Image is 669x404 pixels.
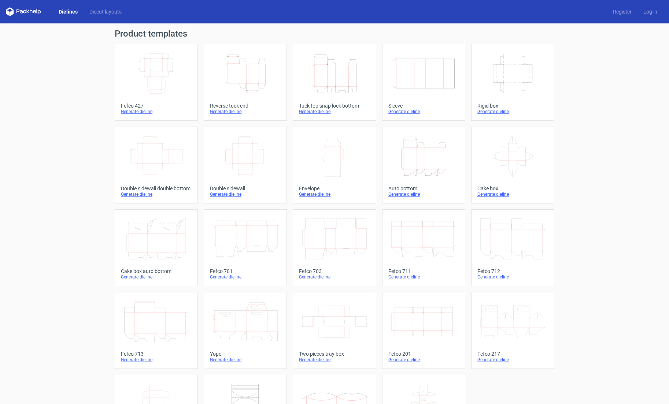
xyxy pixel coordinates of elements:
a: SleeveGenerate dieline [382,44,465,121]
div: Generate dieline [210,191,281,197]
a: Two pieces tray boxGenerate dieline [293,292,376,369]
div: Fefco 701 [210,268,281,274]
div: Sleeve [388,103,459,109]
a: Diecut layouts [84,8,127,15]
div: Fefco 427 [121,103,192,109]
div: Generate dieline [121,191,192,197]
div: Generate dieline [121,109,192,115]
div: Reverse tuck end [210,103,281,109]
div: Generate dieline [388,109,459,115]
div: Double sidewall [210,186,281,191]
div: Generate dieline [299,109,370,115]
div: Generate dieline [121,357,192,363]
div: Generate dieline [121,274,192,280]
div: Fefco 703 [299,268,370,274]
div: Yope [210,351,281,357]
div: Generate dieline [477,191,548,197]
div: Fefco 713 [121,351,192,357]
div: Generate dieline [388,357,459,363]
div: Cake box auto bottom [121,268,192,274]
div: Cake box [477,186,548,191]
h1: Product templates [115,29,554,38]
div: Fefco 711 [388,268,459,274]
a: Register [607,8,637,15]
a: Fefco 427Generate dieline [115,44,198,121]
div: Generate dieline [388,274,459,280]
div: Generate dieline [210,274,281,280]
a: Cake box auto bottomGenerate dieline [115,209,198,286]
div: Envelope [299,186,370,191]
div: Generate dieline [477,274,548,280]
div: Generate dieline [477,109,548,115]
a: Fefco 711Generate dieline [382,209,465,286]
a: YopeGenerate dieline [204,292,287,369]
a: Double sidewall double bottomGenerate dieline [115,127,198,203]
a: EnvelopeGenerate dieline [293,127,376,203]
a: Fefco 713Generate dieline [115,292,198,369]
a: Tuck top snap lock bottomGenerate dieline [293,44,376,121]
div: Generate dieline [210,109,281,115]
div: Generate dieline [299,191,370,197]
div: Generate dieline [477,357,548,363]
div: Generate dieline [299,274,370,280]
a: Fefco 217Generate dieline [471,292,554,369]
a: Double sidewallGenerate dieline [204,127,287,203]
a: Cake boxGenerate dieline [471,127,554,203]
div: Fefco 712 [477,268,548,274]
a: Auto bottomGenerate dieline [382,127,465,203]
div: Double sidewall double bottom [121,186,192,191]
div: Fefco 201 [388,351,459,357]
div: Two pieces tray box [299,351,370,357]
a: Fefco 712Generate dieline [471,209,554,286]
div: Fefco 217 [477,351,548,357]
div: Rigid box [477,103,548,109]
a: Log in [637,8,663,15]
a: Fefco 701Generate dieline [204,209,287,286]
a: Fefco 703Generate dieline [293,209,376,286]
div: Generate dieline [210,357,281,363]
a: Rigid boxGenerate dieline [471,44,554,121]
a: Reverse tuck endGenerate dieline [204,44,287,121]
a: Fefco 201Generate dieline [382,292,465,369]
a: Dielines [53,8,84,15]
div: Auto bottom [388,186,459,191]
div: Generate dieline [388,191,459,197]
div: Tuck top snap lock bottom [299,103,370,109]
div: Generate dieline [299,357,370,363]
